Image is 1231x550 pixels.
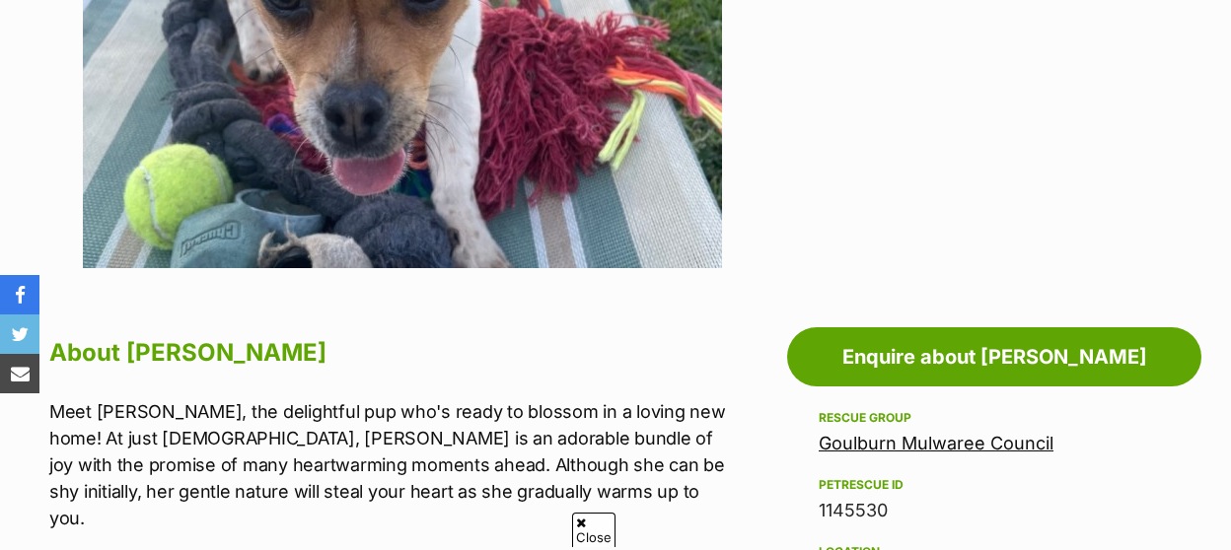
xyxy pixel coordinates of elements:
div: PetRescue ID [819,477,1170,493]
span: Close [572,513,615,547]
div: Rescue group [819,410,1170,426]
h2: About [PERSON_NAME] [49,331,733,375]
div: 1145530 [819,497,1170,524]
a: Enquire about [PERSON_NAME] [787,327,1201,386]
a: Goulburn Mulwaree Council [819,433,1053,453]
p: Meet [PERSON_NAME], the delightful pup who's ready to blossom in a loving new home! At just [DEMO... [49,398,733,531]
